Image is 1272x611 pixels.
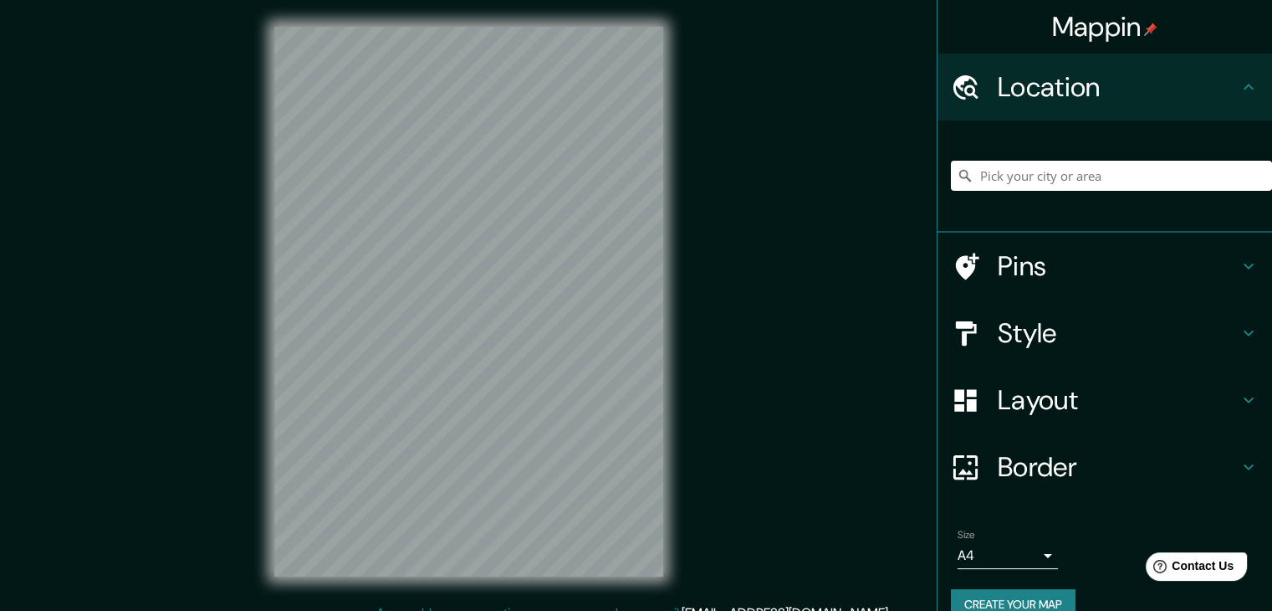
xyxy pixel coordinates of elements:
div: Layout [937,367,1272,434]
canvas: Map [274,27,663,577]
h4: Style [998,316,1239,350]
h4: Pins [998,249,1239,283]
div: Location [937,54,1272,121]
img: pin-icon.png [1144,23,1157,36]
h4: Location [998,70,1239,104]
h4: Border [998,450,1239,484]
div: A4 [958,542,1058,569]
iframe: Help widget launcher [1123,546,1254,593]
div: Border [937,434,1272,501]
h4: Layout [998,383,1239,417]
div: Style [937,300,1272,367]
h4: Mappin [1052,10,1158,44]
label: Size [958,528,975,542]
div: Pins [937,233,1272,300]
input: Pick your city or area [951,161,1272,191]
